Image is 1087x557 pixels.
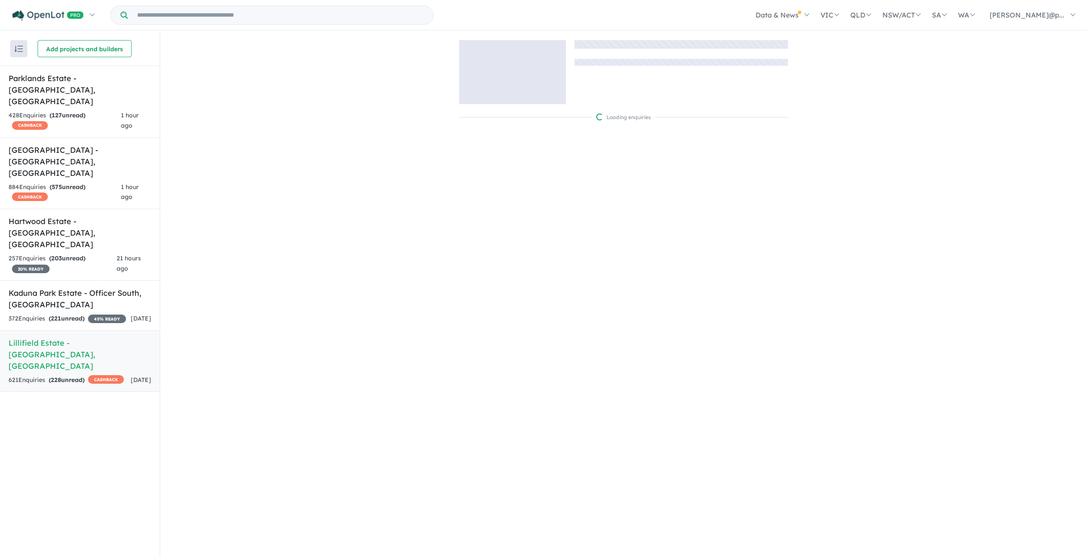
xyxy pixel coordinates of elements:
[9,254,117,274] div: 257 Enquir ies
[596,113,651,122] div: Loading enquiries
[50,183,85,191] strong: ( unread)
[49,376,85,384] strong: ( unread)
[990,11,1064,19] span: [PERSON_NAME]@p...
[9,111,121,131] div: 428 Enquir ies
[9,314,126,324] div: 372 Enquir ies
[12,265,50,273] span: 20 % READY
[9,182,121,203] div: 884 Enquir ies
[50,111,85,119] strong: ( unread)
[51,254,62,262] span: 203
[88,315,126,323] span: 45 % READY
[51,315,61,322] span: 221
[121,111,139,129] span: 1 hour ago
[131,315,151,322] span: [DATE]
[51,376,61,384] span: 228
[131,376,151,384] span: [DATE]
[12,121,48,130] span: CASHBACK
[12,10,84,21] img: Openlot PRO Logo White
[15,46,23,52] img: sort.svg
[9,73,151,107] h5: Parklands Estate - [GEOGRAPHIC_DATA] , [GEOGRAPHIC_DATA]
[38,40,132,57] button: Add projects and builders
[88,375,124,384] span: CASHBACK
[129,6,431,24] input: Try estate name, suburb, builder or developer
[9,337,151,372] h5: Lillifield Estate - [GEOGRAPHIC_DATA] , [GEOGRAPHIC_DATA]
[52,183,62,191] span: 575
[49,254,85,262] strong: ( unread)
[52,111,62,119] span: 127
[9,144,151,179] h5: [GEOGRAPHIC_DATA] - [GEOGRAPHIC_DATA] , [GEOGRAPHIC_DATA]
[9,375,124,385] div: 621 Enquir ies
[12,192,48,201] span: CASHBACK
[117,254,141,272] span: 21 hours ago
[121,183,139,201] span: 1 hour ago
[9,216,151,250] h5: Hartwood Estate - [GEOGRAPHIC_DATA] , [GEOGRAPHIC_DATA]
[49,315,85,322] strong: ( unread)
[9,287,151,310] h5: Kaduna Park Estate - Officer South , [GEOGRAPHIC_DATA]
